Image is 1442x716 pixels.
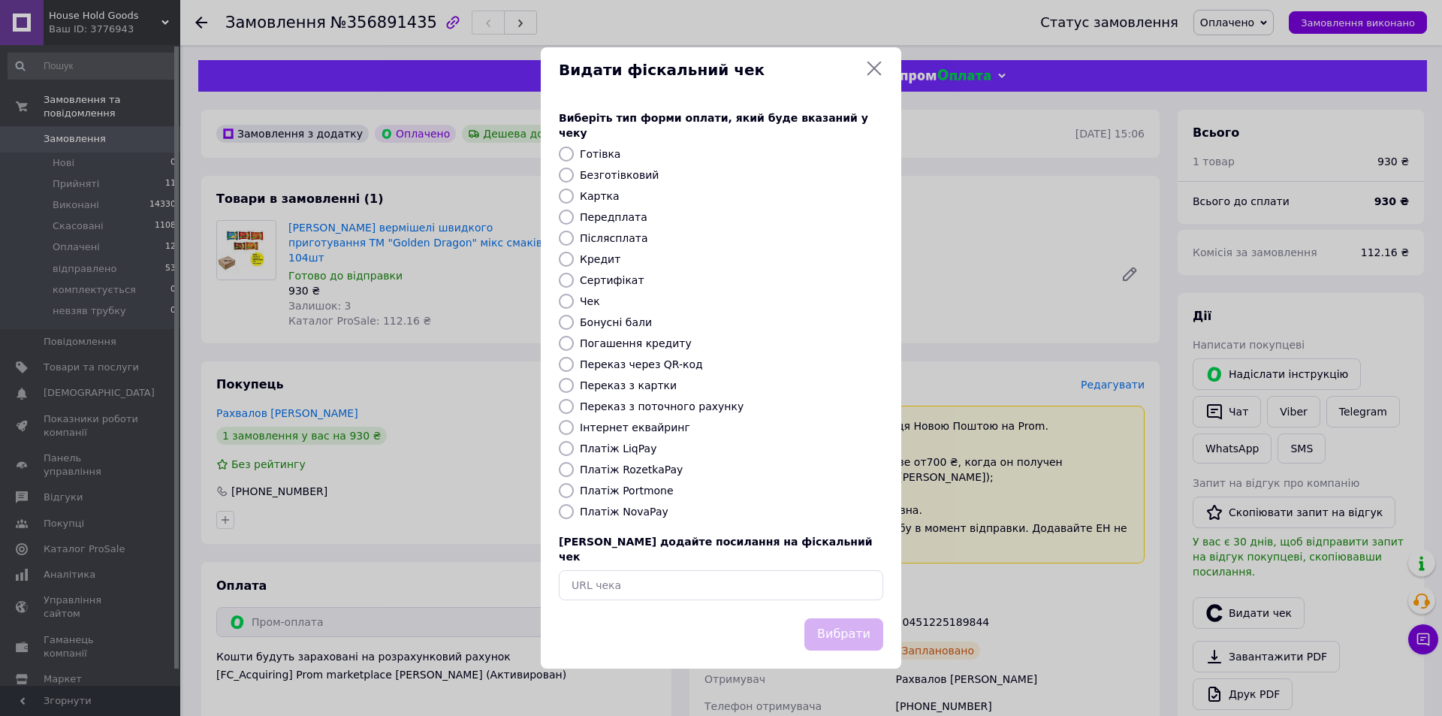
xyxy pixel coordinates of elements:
label: Післясплата [580,232,648,244]
label: Готівка [580,148,620,160]
label: Переказ з картки [580,379,677,391]
label: Переказ через QR-код [580,358,703,370]
label: Бонусні бали [580,316,652,328]
label: Платіж Portmone [580,485,674,497]
label: Інтернет еквайринг [580,421,690,434]
input: URL чека [559,570,883,600]
label: Платіж NovaPay [580,506,668,518]
span: Видати фіскальний чек [559,59,859,81]
label: Передплата [580,211,647,223]
label: Платіж LiqPay [580,443,656,455]
span: [PERSON_NAME] додайте посилання на фіскальний чек [559,536,873,563]
label: Платіж RozetkaPay [580,464,683,476]
label: Чек [580,295,600,307]
label: Погашення кредиту [580,337,692,349]
label: Кредит [580,253,620,265]
label: Безготівковий [580,169,659,181]
label: Картка [580,190,620,202]
label: Сертифікат [580,274,644,286]
span: Виберіть тип форми оплати, який буде вказаний у чеку [559,112,868,139]
label: Переказ з поточного рахунку [580,400,744,412]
